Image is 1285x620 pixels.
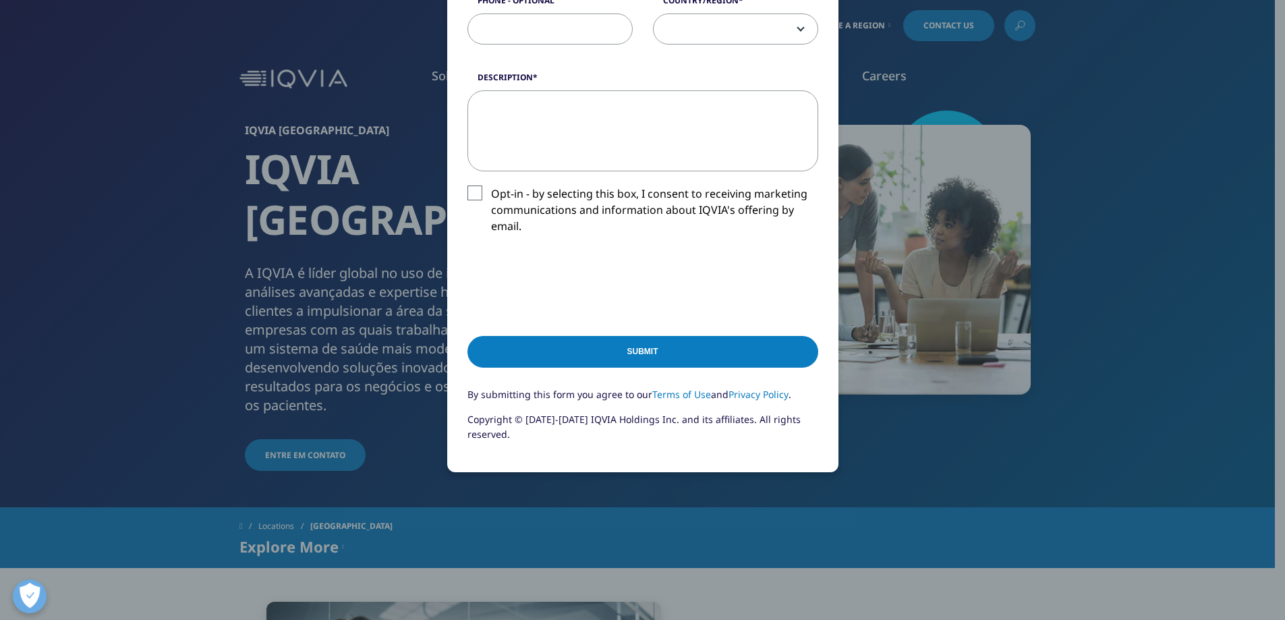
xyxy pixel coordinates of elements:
input: Submit [467,336,818,368]
p: By submitting this form you agree to our and . [467,387,818,412]
label: Opt-in - by selecting this box, I consent to receiving marketing communications and information a... [467,186,818,242]
a: Privacy Policy [729,388,789,401]
p: Copyright © [DATE]-[DATE] IQVIA Holdings Inc. and its affiliates. All rights reserved. [467,412,818,452]
button: Abrir preferências [13,580,47,613]
iframe: reCAPTCHA [467,256,673,308]
a: Terms of Use [652,388,711,401]
label: Description [467,72,818,90]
